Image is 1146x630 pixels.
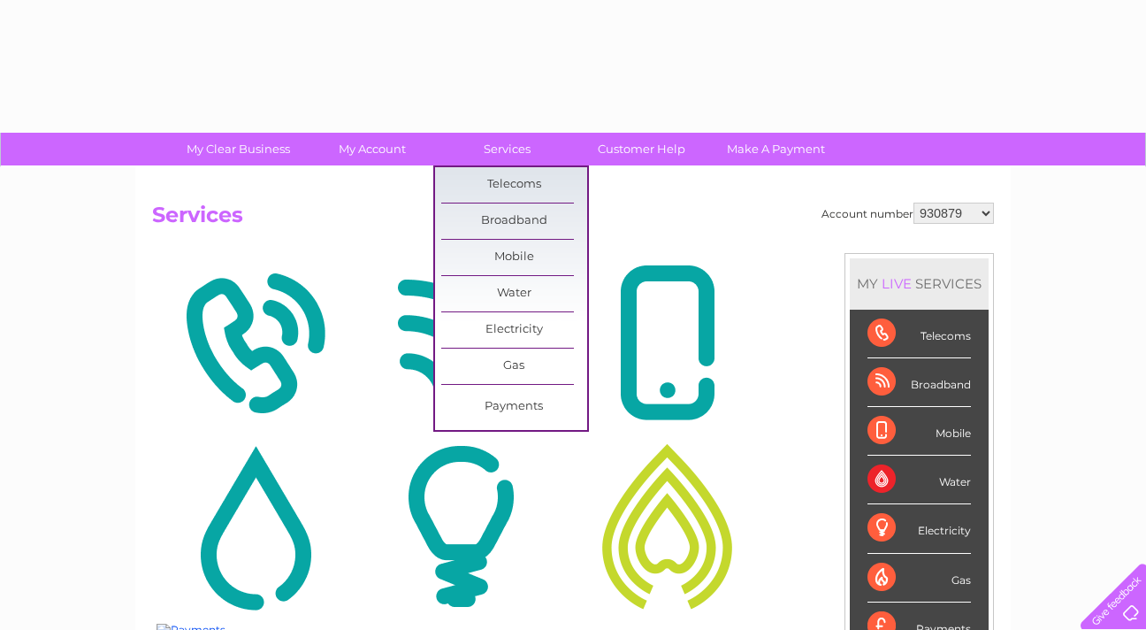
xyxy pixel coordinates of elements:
[434,133,580,165] a: Services
[569,133,714,165] a: Customer Help
[441,204,587,239] a: Broadband
[363,257,560,429] img: Broadband
[867,554,971,603] div: Gas
[157,441,354,612] img: Water
[441,312,587,348] a: Electricity
[165,133,311,165] a: My Clear Business
[703,133,849,165] a: Make A Payment
[441,389,587,425] a: Payments
[878,275,915,292] div: LIVE
[850,258,989,309] div: MY SERVICES
[867,504,971,553] div: Electricity
[867,407,971,456] div: Mobile
[821,203,994,224] div: Account number
[867,358,971,407] div: Broadband
[569,441,766,612] img: Gas
[441,349,587,384] a: Gas
[569,257,766,429] img: Mobile
[441,240,587,275] a: Mobile
[441,167,587,203] a: Telecoms
[363,441,560,612] img: Electricity
[867,456,971,504] div: Water
[300,133,446,165] a: My Account
[867,310,971,358] div: Telecoms
[152,203,994,236] h2: Services
[157,257,354,429] img: Telecoms
[441,276,587,311] a: Water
